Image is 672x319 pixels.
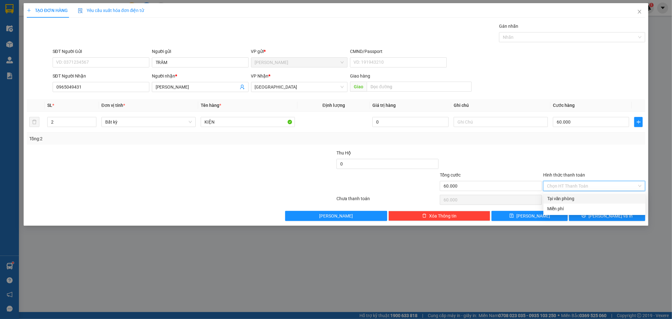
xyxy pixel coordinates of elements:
button: delete [29,117,39,127]
button: printer[PERSON_NAME] và In [569,211,645,221]
span: [PERSON_NAME] và In [589,212,633,219]
label: Hình thức thanh toán [543,172,585,177]
button: plus [634,117,643,127]
span: Nha Trang [255,82,344,92]
span: Tổng cước [440,172,461,177]
span: plus [635,119,642,125]
span: plus [27,8,31,13]
span: [PERSON_NAME] [516,212,550,219]
span: VP Nhận [251,73,269,78]
span: Đơn vị tính [101,103,125,108]
span: Định lượng [323,103,345,108]
span: save [509,213,514,218]
span: printer [582,213,586,218]
span: Giá trị hàng [372,103,396,108]
li: (c) 2017 [53,30,87,38]
span: user-add [240,84,245,90]
div: CMND/Passport [350,48,447,55]
div: Tại văn phòng [547,195,642,202]
span: Yêu cầu xuất hóa đơn điện tử [78,8,144,13]
button: Close [631,3,648,21]
input: VD: Bàn, Ghế [201,117,295,127]
div: SĐT Người Gửi [53,48,149,55]
div: Người gửi [152,48,249,55]
button: [PERSON_NAME] [285,211,387,221]
span: TẠO ĐƠN HÀNG [27,8,68,13]
span: delete [422,213,427,218]
span: Cước hàng [553,103,575,108]
img: icon [78,8,83,13]
span: Giao hàng [350,73,370,78]
th: Ghi chú [451,99,550,112]
span: Tên hàng [201,103,221,108]
b: [DOMAIN_NAME] [53,24,87,29]
span: close [637,9,642,14]
b: [PERSON_NAME] [8,41,36,70]
span: SL [47,103,52,108]
span: Thu Hộ [336,150,351,155]
div: VP gửi [251,48,348,55]
div: Tổng: 2 [29,135,259,142]
span: Giao [350,82,367,92]
span: Lê Hồng Phong [255,58,344,67]
span: Xóa Thông tin [429,212,457,219]
label: Gán nhãn [499,24,518,29]
b: BIÊN NHẬN GỬI HÀNG [41,9,60,50]
div: Người nhận [152,72,249,79]
div: SĐT Người Nhận [53,72,149,79]
div: Miễn phí [547,205,642,212]
div: Chưa thanh toán [336,195,439,206]
button: save[PERSON_NAME] [491,211,568,221]
span: [PERSON_NAME] [319,212,353,219]
img: logo.jpg [68,8,83,23]
img: logo.jpg [8,8,39,39]
input: Dọc đường [367,82,472,92]
input: Ghi Chú [454,117,548,127]
button: deleteXóa Thông tin [388,211,491,221]
span: Bất kỳ [105,117,192,127]
input: 0 [372,117,449,127]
